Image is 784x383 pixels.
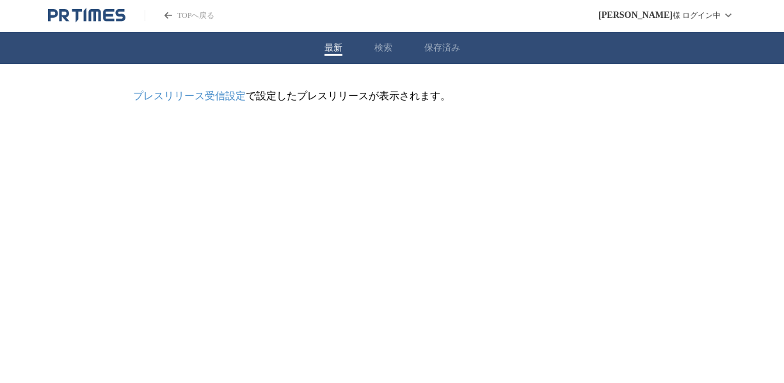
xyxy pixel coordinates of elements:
[133,90,652,103] p: で設定したプレスリリースが表示されます。
[598,10,673,20] span: [PERSON_NAME]
[324,42,342,54] button: 最新
[374,42,392,54] button: 検索
[424,42,460,54] button: 保存済み
[145,10,214,21] a: PR TIMESのトップページはこちら
[48,8,125,23] a: PR TIMESのトップページはこちら
[133,90,246,101] a: プレスリリース受信設定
